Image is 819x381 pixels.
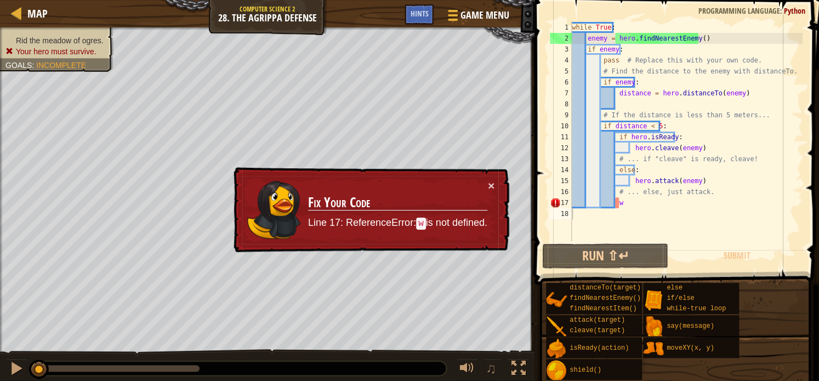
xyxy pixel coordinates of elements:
[484,359,502,381] button: ♫
[550,197,572,208] div: 17
[542,243,668,269] button: Run ⇧↵
[16,36,104,45] span: Rid the meadow of ogres.
[486,360,497,377] span: ♫
[36,61,86,70] span: Incomplete
[550,33,572,44] div: 2
[507,359,529,381] button: Toggle fullscreen
[550,88,572,99] div: 7
[460,8,509,22] span: Game Menu
[643,316,664,337] img: portrait.png
[410,8,428,19] span: Hints
[724,249,750,261] span: Submit
[247,180,302,240] img: duck_omarn.png
[439,4,515,30] button: Game Menu
[5,359,27,381] button: Ctrl + P: Pause
[667,344,714,352] span: moveXY(x, y)
[570,366,601,374] span: shield()
[5,35,105,46] li: Rid the meadow of ogres.
[550,22,572,33] div: 1
[308,195,487,211] h3: Fix Your Code
[546,289,567,310] img: portrait.png
[456,359,478,381] button: Adjust volume
[780,5,784,16] span: :
[550,110,572,121] div: 9
[5,46,105,57] li: Your hero must survive.
[5,61,32,70] span: Goals
[698,5,780,16] span: Programming language
[416,218,426,230] code: w
[667,322,714,330] span: say(message)
[550,77,572,88] div: 6
[550,66,572,77] div: 5
[550,132,572,143] div: 11
[570,284,641,292] span: distanceTo(target)
[550,143,572,153] div: 12
[546,316,567,337] img: portrait.png
[550,175,572,186] div: 15
[22,6,48,21] a: Map
[550,164,572,175] div: 14
[32,61,36,70] span: :
[667,294,694,302] span: if/else
[643,289,664,310] img: portrait.png
[550,121,572,132] div: 10
[546,360,567,381] img: portrait.png
[550,99,572,110] div: 8
[643,338,664,359] img: portrait.png
[27,6,48,21] span: Map
[570,316,625,324] span: attack(target)
[674,243,800,269] button: Submit
[550,153,572,164] div: 13
[550,55,572,66] div: 4
[308,216,487,230] p: Line 17: ReferenceError: is not defined.
[488,180,494,191] button: ×
[667,305,726,312] span: while-true loop
[546,338,567,359] img: portrait.png
[570,344,629,352] span: isReady(action)
[16,47,96,56] span: Your hero must survive.
[570,294,641,302] span: findNearestEnemy()
[570,305,636,312] span: findNearestItem()
[550,186,572,197] div: 16
[550,208,572,219] div: 18
[784,5,805,16] span: Python
[667,284,682,292] span: else
[550,44,572,55] div: 3
[570,327,625,334] span: cleave(target)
